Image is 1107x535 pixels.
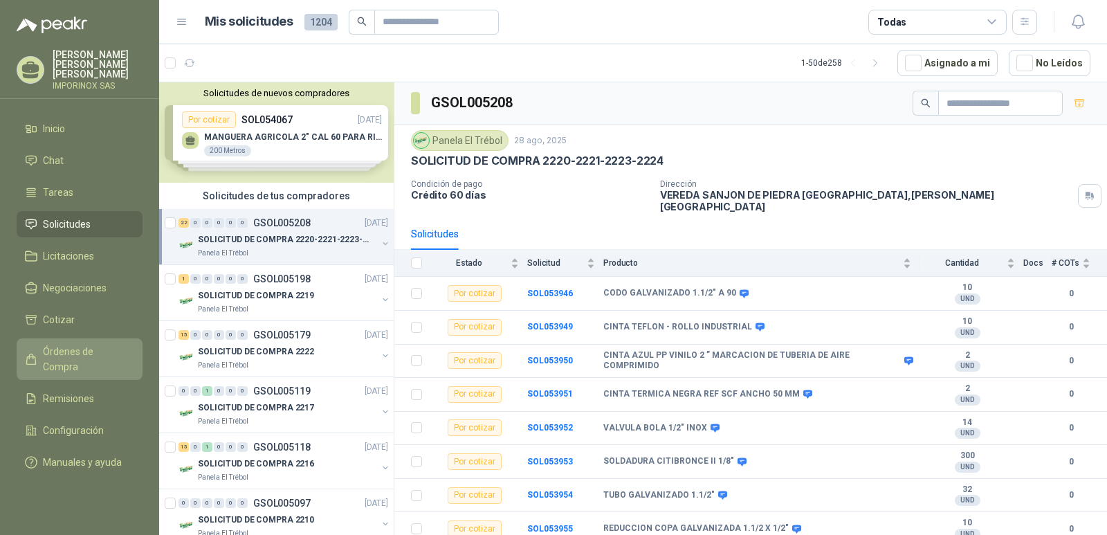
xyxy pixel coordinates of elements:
[214,218,224,228] div: 0
[190,498,201,508] div: 0
[43,248,94,264] span: Licitaciones
[365,441,388,454] p: [DATE]
[43,185,73,200] span: Tareas
[527,322,573,332] b: SOL053949
[365,385,388,398] p: [DATE]
[214,386,224,396] div: 0
[365,273,388,286] p: [DATE]
[237,442,248,452] div: 0
[603,322,752,333] b: CINTA TEFLON - ROLLO INDUSTRIAL
[603,389,800,400] b: CINTA TERMICA NEGRA REF SCF ANCHO 50 MM
[198,345,314,359] p: SOLICITUD DE COMPRA 2222
[955,495,980,506] div: UND
[603,350,901,372] b: CINTA AZUL PP VINILO 2 ” MARCACION DE TUBERIA DE AIRE COMPRIMIDO
[448,419,502,436] div: Por cotizar
[414,133,429,148] img: Company Logo
[955,462,980,473] div: UND
[179,349,195,365] img: Company Logo
[955,327,980,338] div: UND
[17,275,143,301] a: Negociaciones
[527,524,573,534] a: SOL053955
[1052,320,1090,334] b: 0
[43,423,104,438] span: Configuración
[955,395,980,406] div: UND
[920,417,1015,428] b: 14
[205,12,293,32] h1: Mis solicitudes
[198,457,314,471] p: SOLICITUD DE COMPRA 2216
[920,518,1015,529] b: 10
[920,383,1015,395] b: 2
[43,121,65,136] span: Inicio
[179,405,195,421] img: Company Logo
[660,189,1072,212] p: VEREDA SANJON DE PIEDRA [GEOGRAPHIC_DATA] , [PERSON_NAME][GEOGRAPHIC_DATA]
[190,386,201,396] div: 0
[198,233,370,246] p: SOLICITUD DE COMPRA 2220-2221-2223-2224
[448,386,502,403] div: Por cotizar
[527,389,573,399] a: SOL053951
[198,289,314,302] p: SOLICITUD DE COMPRA 2219
[304,14,338,30] span: 1204
[190,330,201,340] div: 0
[603,490,715,501] b: TUBO GALVANIZADO 1.1/2"
[17,449,143,475] a: Manuales y ayuda
[921,98,931,108] span: search
[411,179,649,189] p: Condición de pago
[527,356,573,365] a: SOL053950
[17,307,143,333] a: Cotizar
[226,498,236,508] div: 0
[43,312,75,327] span: Cotizar
[253,386,311,396] p: GSOL005119
[202,218,212,228] div: 0
[179,274,189,284] div: 1
[202,442,212,452] div: 1
[1052,258,1079,268] span: # COTs
[202,386,212,396] div: 1
[53,50,143,79] p: [PERSON_NAME] [PERSON_NAME] [PERSON_NAME]
[411,130,509,151] div: Panela El Trébol
[179,330,189,340] div: 15
[159,183,394,209] div: Solicitudes de tus compradores
[920,282,1015,293] b: 10
[165,88,388,98] button: Solicitudes de nuevos compradores
[920,250,1023,277] th: Cantidad
[527,490,573,500] a: SOL053954
[253,442,311,452] p: GSOL005118
[365,217,388,230] p: [DATE]
[920,484,1015,496] b: 32
[357,17,367,26] span: search
[527,258,584,268] span: Solicitud
[202,330,212,340] div: 0
[17,17,87,33] img: Logo peakr
[159,82,394,183] div: Solicitudes de nuevos compradoresPor cotizarSOL054067[DATE] MANGUERA AGRICOLA 2" CAL 60 PARA RIEG...
[448,285,502,302] div: Por cotizar
[179,461,195,478] img: Company Logo
[237,498,248,508] div: 0
[955,293,980,305] div: UND
[603,456,734,467] b: SOLDADURA CITIBRONCE II 1/8"
[527,457,573,466] a: SOL053953
[920,451,1015,462] b: 300
[190,274,201,284] div: 0
[226,442,236,452] div: 0
[198,401,314,415] p: SOLICITUD DE COMPRA 2217
[179,293,195,309] img: Company Logo
[253,218,311,228] p: GSOL005208
[603,258,900,268] span: Producto
[17,147,143,174] a: Chat
[430,258,508,268] span: Estado
[603,423,707,434] b: VALVULA BOLA 1/2" INOX
[448,352,502,369] div: Por cotizar
[527,250,603,277] th: Solicitud
[237,386,248,396] div: 0
[43,153,64,168] span: Chat
[448,319,502,336] div: Por cotizar
[603,250,920,277] th: Producto
[226,386,236,396] div: 0
[43,344,129,374] span: Órdenes de Compra
[237,218,248,228] div: 0
[179,383,391,427] a: 0 0 1 0 0 0 GSOL005119[DATE] Company LogoSOLICITUD DE COMPRA 2217Panela El Trébol
[198,416,248,427] p: Panela El Trébol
